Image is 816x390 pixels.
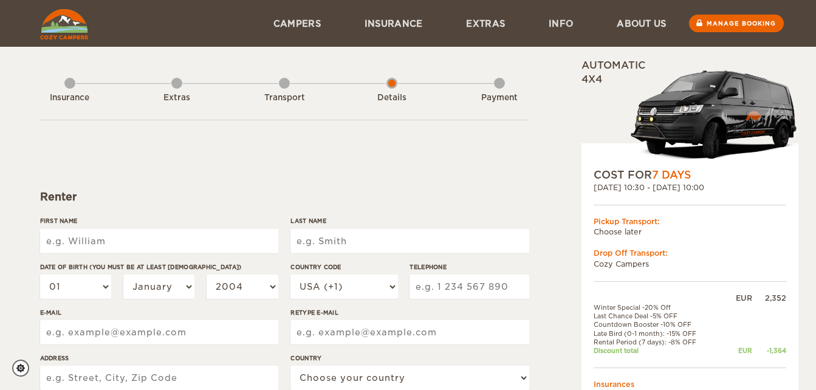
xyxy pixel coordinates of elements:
[594,227,786,237] td: Choose later
[594,338,723,346] td: Rental Period (7 days): -8% OFF
[466,92,533,104] div: Payment
[752,346,786,355] div: -1,364
[40,190,529,204] div: Renter
[722,293,752,303] div: EUR
[143,92,210,104] div: Extras
[36,92,103,104] div: Insurance
[722,346,752,355] div: EUR
[40,9,88,39] img: Cozy Campers
[410,262,529,272] label: Telephone
[630,63,798,168] img: stor-langur-223.png
[752,293,786,303] div: 2,352
[594,216,786,227] div: Pickup Transport:
[40,262,278,272] label: Date of birth (You must be at least [DEMOGRAPHIC_DATA])
[594,312,723,320] td: Last Chance Deal -5% OFF
[594,329,723,338] td: Late Bird (0-1 month): -15% OFF
[652,169,691,181] span: 7 Days
[410,275,529,299] input: e.g. 1 234 567 890
[251,92,318,104] div: Transport
[594,320,723,329] td: Countdown Booster -10% OFF
[689,15,784,32] a: Manage booking
[594,303,723,312] td: Winter Special -20% Off
[40,229,278,253] input: e.g. William
[40,366,278,390] input: e.g. Street, City, Zip Code
[581,59,798,168] div: Automatic 4x4
[594,346,723,355] td: Discount total
[40,354,278,363] label: Address
[290,308,529,317] label: Retype E-mail
[358,92,425,104] div: Details
[290,320,529,344] input: e.g. example@example.com
[594,182,786,193] div: [DATE] 10:30 - [DATE] 10:00
[290,229,529,253] input: e.g. Smith
[40,216,278,225] label: First Name
[594,248,786,258] div: Drop Off Transport:
[290,354,529,363] label: Country
[40,308,278,317] label: E-mail
[594,168,786,182] div: COST FOR
[40,320,278,344] input: e.g. example@example.com
[290,216,529,225] label: Last Name
[594,379,786,389] td: Insurances
[594,259,786,269] td: Cozy Campers
[12,360,37,377] a: Cookie settings
[290,262,397,272] label: Country Code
